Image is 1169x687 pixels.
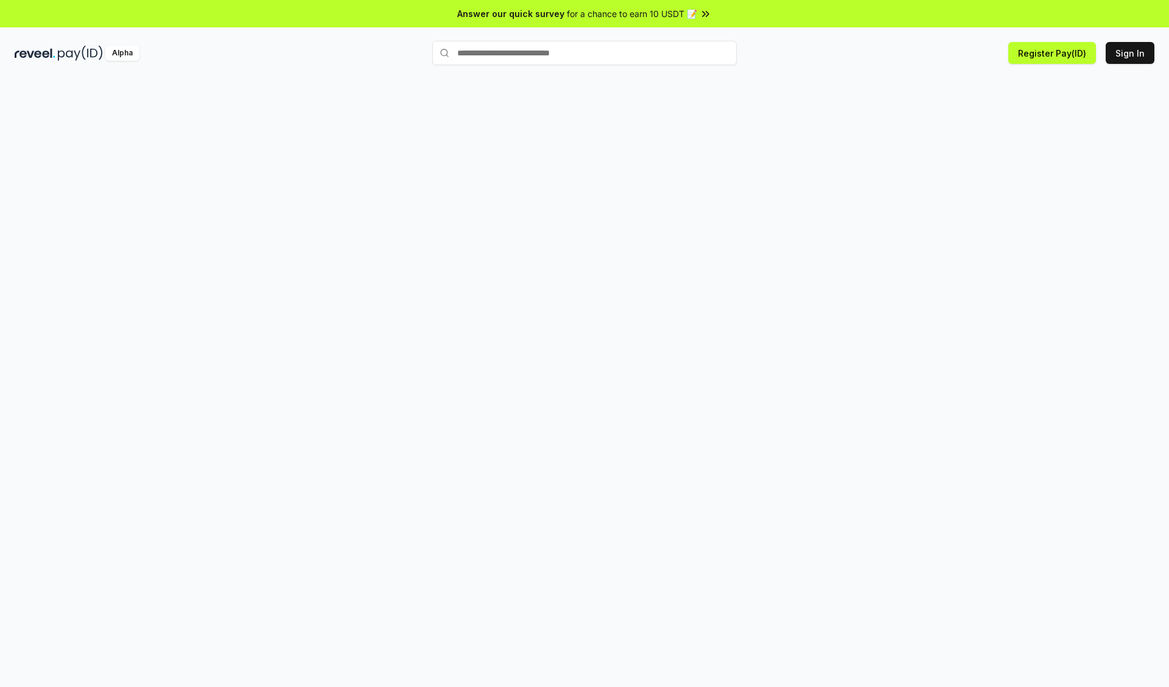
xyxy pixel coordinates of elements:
span: Answer our quick survey [457,7,564,20]
img: pay_id [58,46,103,61]
img: reveel_dark [15,46,55,61]
div: Alpha [105,46,139,61]
button: Sign In [1106,42,1154,64]
button: Register Pay(ID) [1008,42,1096,64]
span: for a chance to earn 10 USDT 📝 [567,7,697,20]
